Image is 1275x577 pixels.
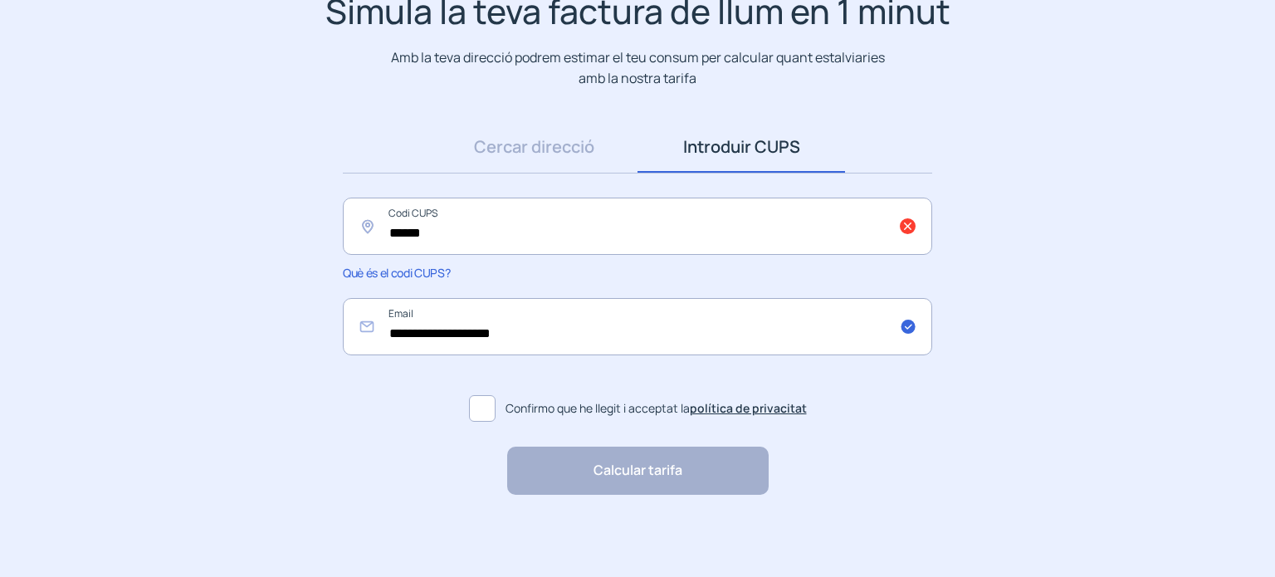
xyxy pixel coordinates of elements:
span: Confirmo que he llegit i acceptat la [506,399,807,418]
span: Què és el codi CUPS? [343,265,450,281]
a: Cercar direcció [430,121,637,173]
a: Introduir CUPS [637,121,845,173]
p: Amb la teva direcció podrem estimar el teu consum per calcular quant estalviaries amb la nostra t... [388,47,888,88]
a: política de privacitat [690,400,807,416]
